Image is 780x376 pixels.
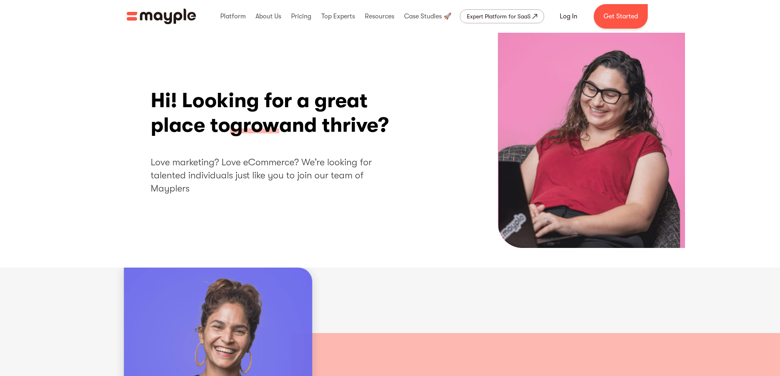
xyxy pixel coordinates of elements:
[594,4,648,29] a: Get Started
[498,33,685,248] img: Hi! Looking for a great place to grow and thrive?
[550,7,587,26] a: Log In
[230,113,279,138] span: grow
[289,3,313,29] div: Pricing
[319,3,357,29] div: Top Experts
[363,3,396,29] div: Resources
[151,156,400,196] h2: Love marketing? Love eCommerce? We’re looking for talented individuals just like you to join our ...
[127,9,196,24] img: Mayple logo
[460,9,544,23] a: Expert Platform for SaaS
[151,88,400,137] h1: Hi! Looking for a great place to and thrive?
[218,3,248,29] div: Platform
[253,3,283,29] div: About Us
[127,9,196,24] a: home
[467,11,531,21] div: Expert Platform for SaaS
